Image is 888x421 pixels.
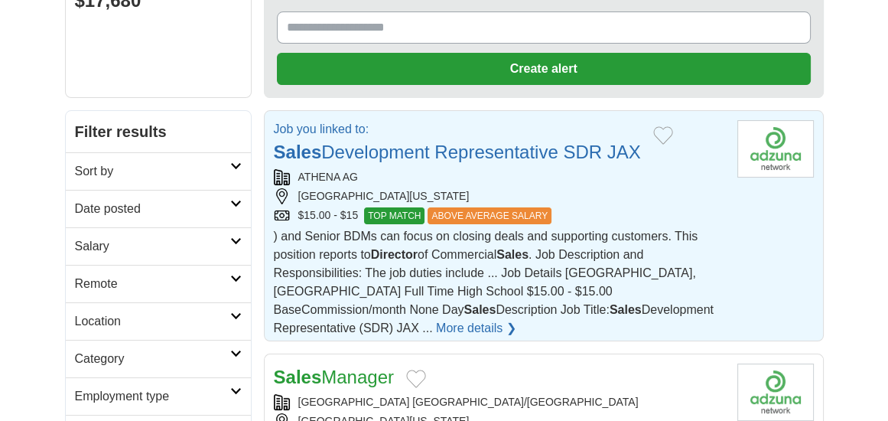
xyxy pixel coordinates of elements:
[274,230,714,335] span: ) and Senior BDMs can focus on closing deals and supporting customers. This position reports to o...
[75,162,230,181] h2: Sort by
[274,120,641,139] p: Job you linked to:
[274,188,725,204] div: [GEOGRAPHIC_DATA][US_STATE]
[496,248,529,261] strong: Sales
[428,207,551,224] span: ABOVE AVERAGE SALARY
[66,227,251,265] a: Salary
[66,302,251,340] a: Location
[75,387,230,406] h2: Employment type
[274,169,725,185] div: ATHENA AG
[66,111,251,152] h2: Filter results
[66,152,251,190] a: Sort by
[464,303,496,316] strong: Sales
[274,142,322,162] strong: Sales
[75,312,230,331] h2: Location
[274,367,322,387] strong: Sales
[75,200,230,218] h2: Date posted
[75,237,230,256] h2: Salary
[274,207,725,224] div: $15.00 - $15
[406,370,426,388] button: Add to favorite jobs
[274,367,394,387] a: SalesManager
[371,248,418,261] strong: Director
[277,53,811,85] button: Create alert
[66,377,251,415] a: Employment type
[737,120,814,178] img: Company logo
[75,275,230,293] h2: Remote
[274,142,641,162] a: SalesDevelopment Representative SDR JAX
[737,364,814,421] img: Company logo
[66,340,251,377] a: Category
[610,303,642,316] strong: Sales
[653,126,673,145] button: Add to favorite jobs
[274,394,725,410] div: [GEOGRAPHIC_DATA] [GEOGRAPHIC_DATA]/[GEOGRAPHIC_DATA]
[436,319,516,338] a: More details ❯
[66,190,251,227] a: Date posted
[364,207,424,224] span: TOP MATCH
[66,265,251,302] a: Remote
[75,350,230,368] h2: Category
